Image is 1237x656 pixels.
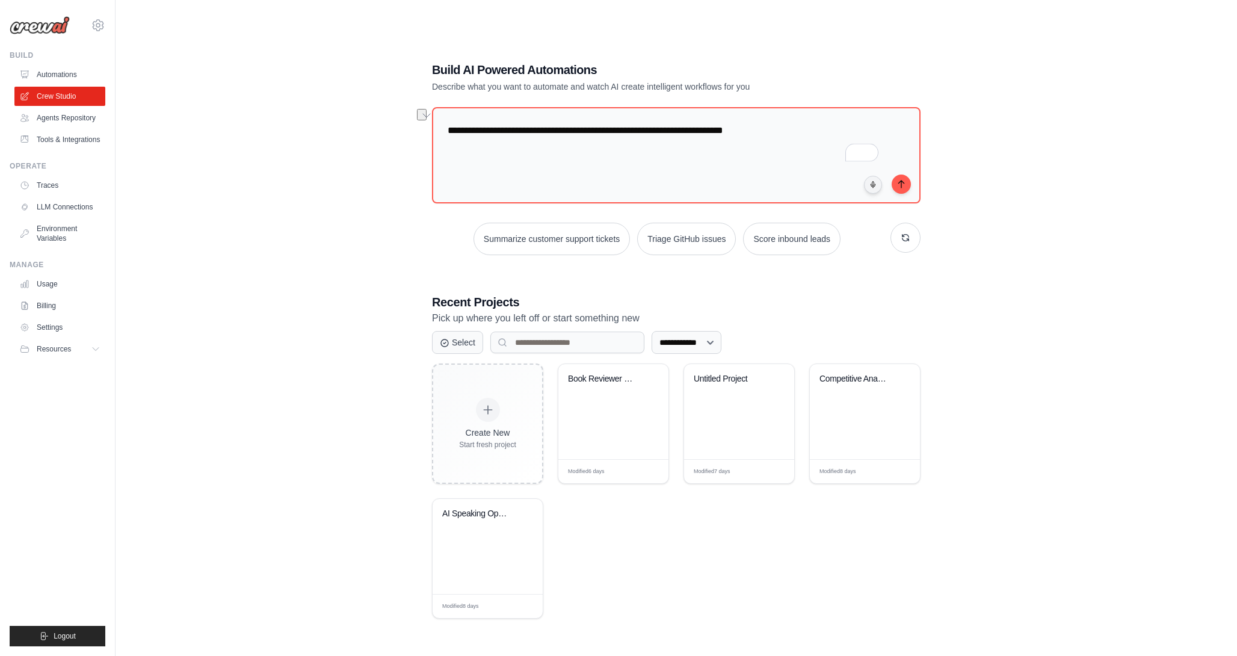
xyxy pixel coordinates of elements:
[819,374,892,385] div: Competitive Analysis System
[37,344,71,354] span: Resources
[474,223,630,255] button: Summarize customer support tickets
[819,468,856,476] span: Modified 8 days
[743,223,841,255] button: Score inbound leads
[14,219,105,248] a: Environment Variables
[864,176,882,194] button: Click to speak your automation idea
[14,130,105,149] a: Tools & Integrations
[14,339,105,359] button: Resources
[442,509,515,519] div: AI Speaking Opportunities Finder
[640,467,650,476] span: Edit
[568,374,641,385] div: Book Reviewer Finder & Contact System
[637,223,736,255] button: Triage GitHub issues
[890,223,921,253] button: Get new suggestions
[442,602,479,611] span: Modified 8 days
[14,87,105,106] a: Crew Studio
[14,296,105,315] a: Billing
[892,467,902,476] span: Edit
[432,81,836,93] p: Describe what you want to automate and watch AI create intelligent workflows for you
[568,468,605,476] span: Modified 6 days
[10,260,105,270] div: Manage
[14,197,105,217] a: LLM Connections
[432,61,836,78] h1: Build AI Powered Automations
[54,631,76,641] span: Logout
[766,467,776,476] span: Edit
[10,51,105,60] div: Build
[14,176,105,195] a: Traces
[10,161,105,171] div: Operate
[694,468,730,476] span: Modified 7 days
[14,108,105,128] a: Agents Repository
[432,294,921,311] h3: Recent Projects
[459,427,516,439] div: Create New
[514,602,525,611] span: Edit
[432,311,921,326] p: Pick up where you left off or start something new
[694,374,767,385] div: Untitled Project
[432,331,483,354] button: Select
[459,440,516,450] div: Start fresh project
[10,626,105,646] button: Logout
[14,65,105,84] a: Automations
[14,274,105,294] a: Usage
[14,318,105,337] a: Settings
[10,16,70,34] img: Logo
[432,107,921,203] textarea: To enrich screen reader interactions, please activate Accessibility in Grammarly extension settings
